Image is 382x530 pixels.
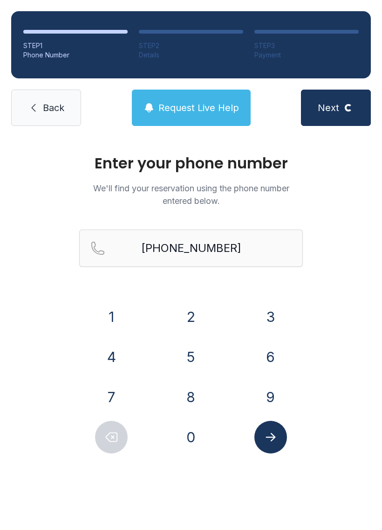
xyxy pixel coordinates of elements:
[23,41,128,50] div: STEP 1
[254,300,287,333] button: 3
[95,381,128,413] button: 7
[254,381,287,413] button: 9
[79,230,303,267] input: Reservation phone number
[254,50,359,60] div: Payment
[95,341,128,373] button: 4
[318,101,339,114] span: Next
[79,182,303,207] p: We'll find your reservation using the phone number entered below.
[95,300,128,333] button: 1
[43,101,64,114] span: Back
[23,50,128,60] div: Phone Number
[175,381,207,413] button: 8
[254,41,359,50] div: STEP 3
[139,41,243,50] div: STEP 2
[79,156,303,171] h1: Enter your phone number
[95,421,128,453] button: Delete number
[139,50,243,60] div: Details
[254,341,287,373] button: 6
[175,341,207,373] button: 5
[158,101,239,114] span: Request Live Help
[254,421,287,453] button: Submit lookup form
[175,421,207,453] button: 0
[175,300,207,333] button: 2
